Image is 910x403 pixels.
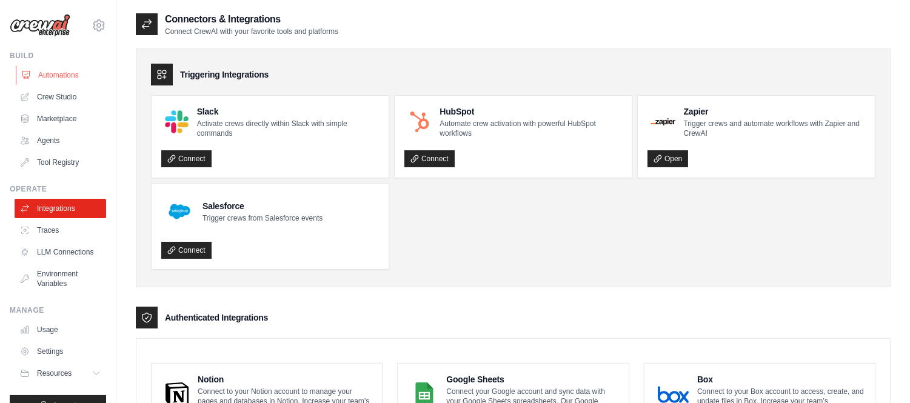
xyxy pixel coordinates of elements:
a: Traces [15,221,106,240]
a: Environment Variables [15,264,106,293]
span: Resources [37,368,72,378]
a: Crew Studio [15,87,106,107]
h4: Salesforce [202,200,323,212]
a: LLM Connections [15,242,106,262]
h3: Authenticated Integrations [165,311,268,324]
a: Settings [15,342,106,361]
a: Usage [15,320,106,339]
p: Trigger crews from Salesforce events [202,213,323,223]
img: Logo [10,14,70,37]
a: Agents [15,131,106,150]
div: Manage [10,305,106,315]
h4: HubSpot [440,105,622,118]
img: Slack Logo [165,110,189,134]
div: Build [10,51,106,61]
img: HubSpot Logo [408,110,431,133]
p: Automate crew activation with powerful HubSpot workflows [440,119,622,138]
p: Activate crews directly within Slack with simple commands [197,119,379,138]
h4: Google Sheets [446,373,618,385]
h2: Connectors & Integrations [165,12,338,27]
p: Connect CrewAI with your favorite tools and platforms [165,27,338,36]
h3: Triggering Integrations [180,68,269,81]
img: Zapier Logo [651,118,675,125]
a: Connect [161,242,212,259]
a: Connect [404,150,455,167]
div: Operate [10,184,106,194]
a: Integrations [15,199,106,218]
h4: Notion [198,373,372,385]
h4: Zapier [684,105,865,118]
a: Marketplace [15,109,106,128]
img: Salesforce Logo [165,197,194,226]
a: Tool Registry [15,153,106,172]
a: Automations [16,65,107,85]
a: Connect [161,150,212,167]
h4: Slack [197,105,379,118]
h4: Box [697,373,865,385]
a: Open [647,150,688,167]
p: Trigger crews and automate workflows with Zapier and CrewAI [684,119,865,138]
button: Resources [15,364,106,383]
